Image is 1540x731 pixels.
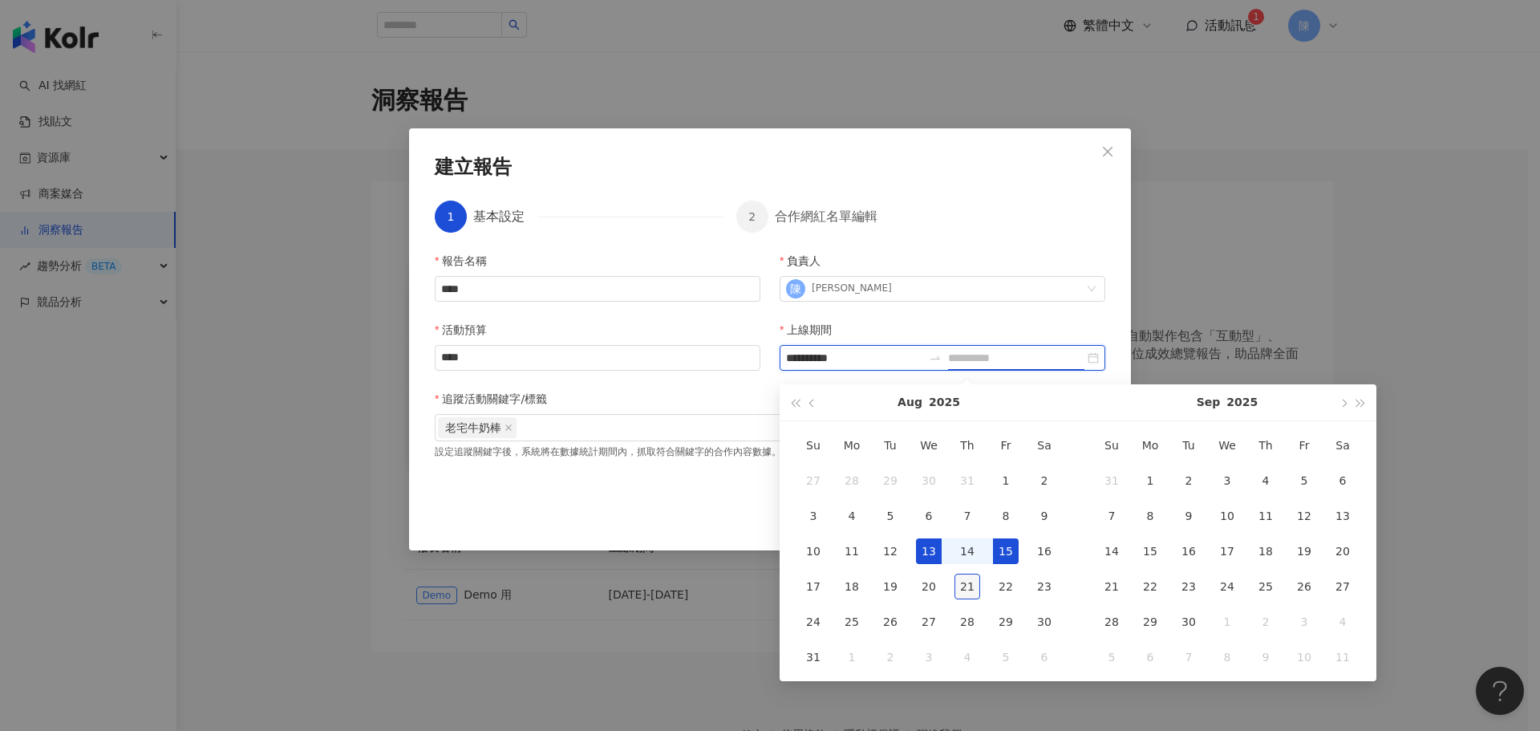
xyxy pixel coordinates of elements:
td: 2025-08-01 [987,463,1025,498]
div: 30 [1031,609,1057,635]
td: 2025-08-31 [794,640,833,675]
div: 9 [1031,503,1057,529]
div: 設定追蹤關鍵字後，系統將在數據統計期間內，抓取符合關鍵字的合作內容數據。 [435,441,1105,459]
td: 2025-08-27 [910,604,948,640]
td: 2025-08-17 [794,569,833,604]
div: 19 [1291,538,1317,564]
span: to [929,351,942,364]
div: 24 [1214,574,1240,599]
th: Su [1092,428,1131,463]
div: 3 [1291,609,1317,635]
td: 2025-09-26 [1285,569,1323,604]
td: 2025-09-06 [1323,463,1362,498]
div: 23 [1176,574,1202,599]
div: 22 [993,574,1019,599]
span: 老宅牛奶棒 [445,418,501,437]
td: 2025-09-29 [1131,604,1169,640]
div: 7 [1176,644,1202,670]
td: 2025-07-27 [794,463,833,498]
td: 2025-08-24 [794,604,833,640]
td: 2025-08-26 [871,604,910,640]
td: 2025-08-12 [871,534,910,569]
div: 15 [993,538,1019,564]
td: 2025-09-24 [1208,569,1246,604]
td: 2025-09-03 [910,640,948,675]
div: 27 [916,609,942,635]
span: 陳 [790,280,801,298]
td: 2025-09-30 [1169,604,1208,640]
div: 12 [877,538,903,564]
td: 2025-08-29 [987,604,1025,640]
div: 8 [1214,644,1240,670]
div: 19 [877,574,903,599]
div: 9 [1176,503,1202,529]
td: 2025-08-20 [910,569,948,604]
td: 2025-07-28 [833,463,871,498]
td: 2025-09-18 [1246,534,1285,569]
div: 18 [839,574,865,599]
div: 14 [954,538,980,564]
th: Mo [1131,428,1169,463]
span: 1 [448,210,455,223]
div: 2 [1176,468,1202,493]
td: 2025-08-30 [1025,604,1064,640]
td: 2025-09-28 [1092,604,1131,640]
div: 11 [1253,503,1279,529]
td: 2025-09-05 [987,640,1025,675]
td: 2025-10-11 [1323,640,1362,675]
div: 4 [1253,468,1279,493]
div: 3 [800,503,826,529]
div: 17 [1214,538,1240,564]
div: 16 [1031,538,1057,564]
div: 27 [800,468,826,493]
div: 17 [800,574,826,599]
div: 18 [1253,538,1279,564]
td: 2025-09-04 [948,640,987,675]
div: 28 [954,609,980,635]
div: 8 [993,503,1019,529]
input: 追蹤活動關鍵字/標籤 [520,421,523,433]
div: 31 [954,468,980,493]
td: 2025-08-19 [871,569,910,604]
span: 老宅牛奶棒 [438,417,517,438]
th: Mo [833,428,871,463]
td: 2025-09-25 [1246,569,1285,604]
td: 2025-10-05 [1092,640,1131,675]
td: 2025-09-13 [1323,498,1362,534]
td: 2025-08-06 [910,498,948,534]
button: Sep [1197,384,1221,420]
div: 6 [1031,644,1057,670]
div: 29 [877,468,903,493]
div: 15 [1137,538,1163,564]
div: 4 [839,503,865,529]
div: 9 [1253,644,1279,670]
td: 2025-08-08 [987,498,1025,534]
td: 2025-09-16 [1169,534,1208,569]
td: 2025-10-03 [1285,604,1323,640]
div: 13 [1330,503,1356,529]
td: 2025-07-30 [910,463,948,498]
button: Aug [898,384,922,420]
td: 2025-09-20 [1323,534,1362,569]
div: 6 [916,503,942,529]
div: 4 [1330,609,1356,635]
div: 7 [954,503,980,529]
td: 2025-10-06 [1131,640,1169,675]
td: 2025-07-29 [871,463,910,498]
td: 2025-08-15 [987,534,1025,569]
span: 2 [748,210,756,223]
div: 30 [916,468,942,493]
td: 2025-08-28 [948,604,987,640]
div: 5 [877,503,903,529]
div: 27 [1330,574,1356,599]
div: 31 [1099,468,1125,493]
div: 29 [1137,609,1163,635]
div: 合作網紅名單編輯 [775,201,877,233]
label: 上線期間 [780,321,844,339]
td: 2025-09-11 [1246,498,1285,534]
div: 30 [1176,609,1202,635]
td: 2025-09-10 [1208,498,1246,534]
td: 2025-08-18 [833,569,871,604]
div: 2 [1031,468,1057,493]
td: 2025-09-06 [1025,640,1064,675]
